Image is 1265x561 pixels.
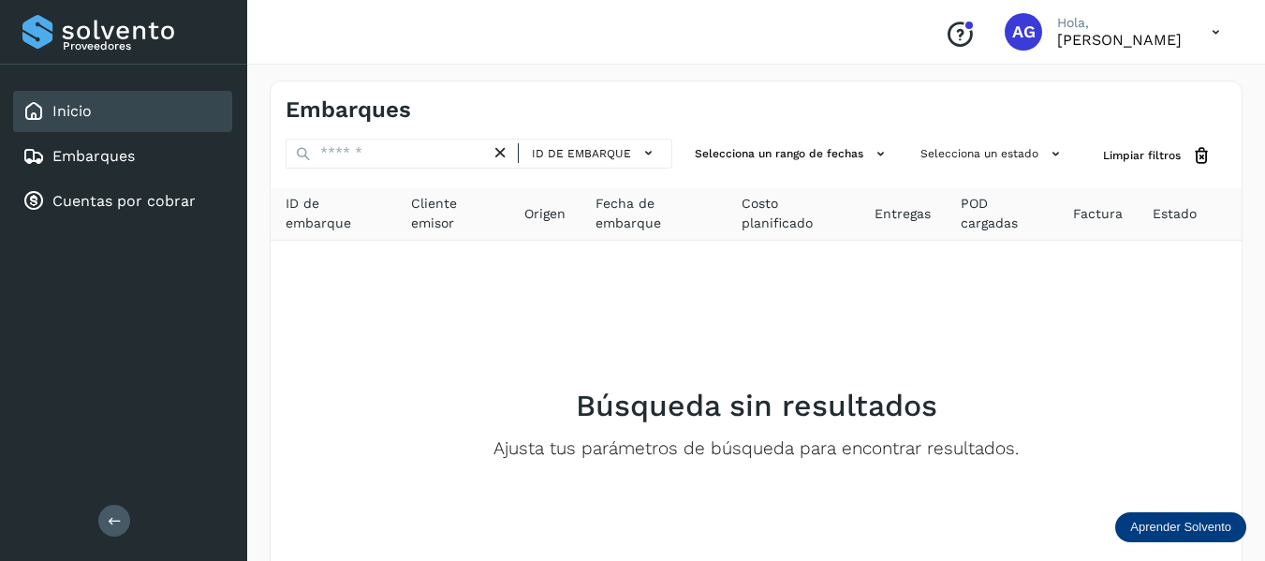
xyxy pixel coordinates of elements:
p: Hola, [1057,15,1182,31]
span: ID de embarque [286,194,381,233]
p: Ajusta tus parámetros de búsqueda para encontrar resultados. [493,438,1019,460]
span: Limpiar filtros [1103,147,1181,164]
div: Aprender Solvento [1115,512,1246,542]
p: ALFONSO García Flores [1057,31,1182,49]
h2: Búsqueda sin resultados [576,388,937,423]
div: Cuentas por cobrar [13,181,232,222]
div: Embarques [13,136,232,177]
span: Costo planificado [742,194,846,233]
div: Inicio [13,91,232,132]
span: Entregas [875,204,931,224]
span: Fecha de embarque [596,194,711,233]
button: Selecciona un estado [913,139,1073,170]
button: Limpiar filtros [1088,139,1227,173]
p: Aprender Solvento [1130,520,1231,535]
a: Inicio [52,102,92,120]
span: Factura [1073,204,1123,224]
a: Embarques [52,147,135,165]
span: Origen [524,204,566,224]
span: Cliente emisor [411,194,494,233]
h4: Embarques [286,96,411,124]
a: Cuentas por cobrar [52,192,196,210]
span: Estado [1153,204,1197,224]
span: ID de embarque [532,145,631,162]
button: Selecciona un rango de fechas [687,139,898,170]
button: ID de embarque [526,140,664,167]
span: POD cargadas [961,194,1043,233]
p: Proveedores [63,39,225,52]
